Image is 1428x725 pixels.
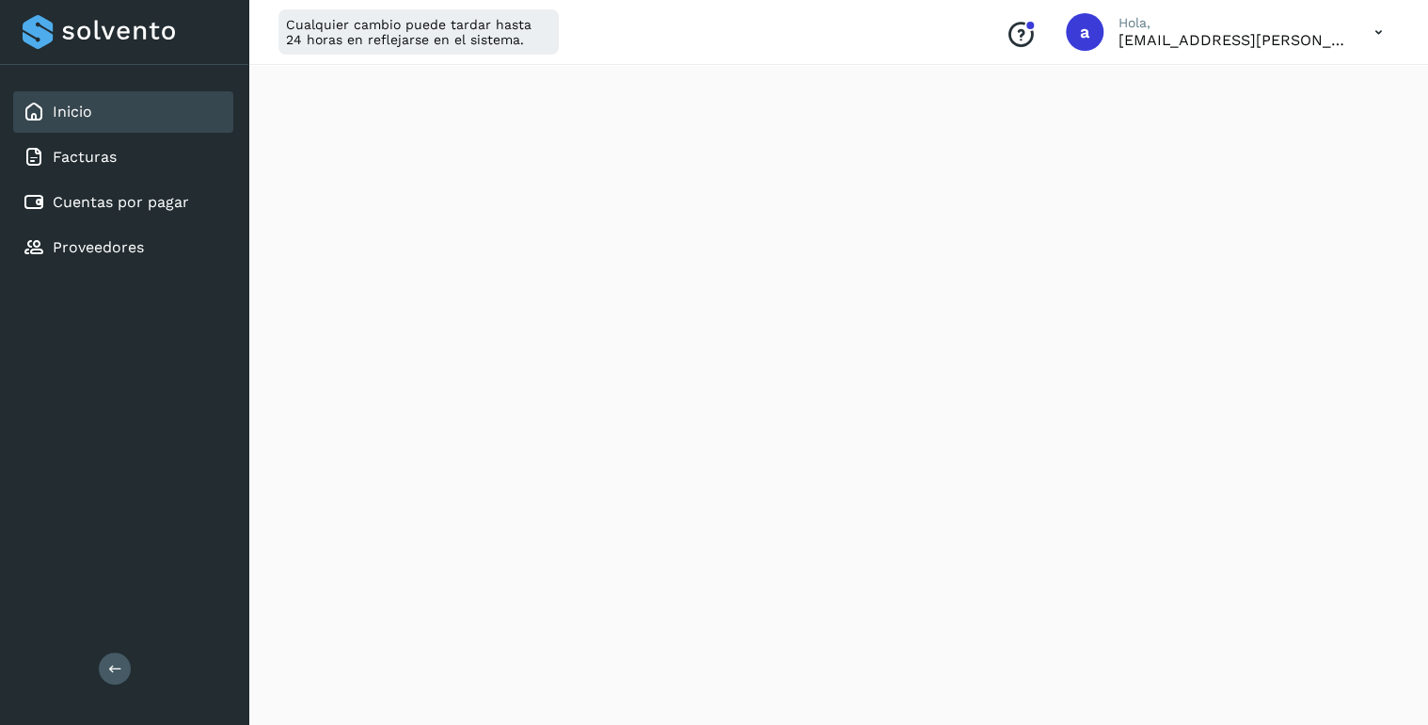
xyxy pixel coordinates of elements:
div: Cualquier cambio puede tardar hasta 24 horas en reflejarse en el sistema. [278,9,559,55]
a: Facturas [53,148,117,166]
div: Proveedores [13,227,233,268]
p: antonio.villagomez@emqro.com.mx [1119,31,1344,49]
div: Cuentas por pagar [13,182,233,223]
div: Facturas [13,137,233,178]
a: Inicio [53,103,92,121]
a: Proveedores [53,238,144,256]
a: Cuentas por pagar [53,193,189,211]
div: Inicio [13,91,233,133]
p: Hola, [1119,15,1344,31]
